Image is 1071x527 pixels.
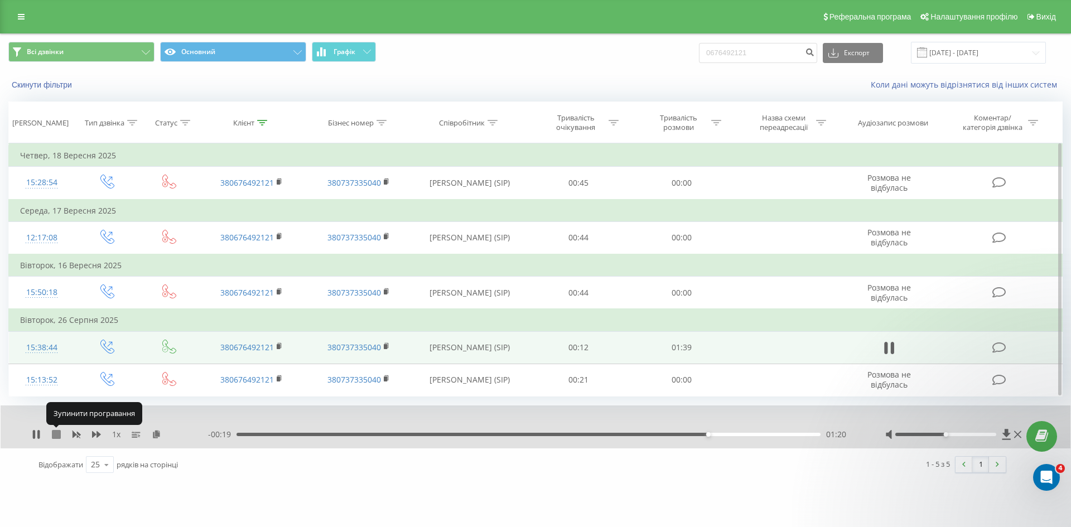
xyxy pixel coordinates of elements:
button: Графік [312,42,376,62]
div: Тривалість очікування [546,113,606,132]
td: 00:21 [527,364,630,396]
div: Коментар/категорія дзвінка [960,113,1025,132]
td: [PERSON_NAME] (SIP) [412,364,527,396]
a: 380737335040 [327,232,381,243]
iframe: Intercom live chat [1033,464,1060,491]
a: 380737335040 [327,177,381,188]
div: 12:17:08 [20,227,64,249]
td: Четвер, 18 Вересня 2025 [9,144,1063,167]
td: 00:00 [630,364,732,396]
button: Всі дзвінки [8,42,155,62]
span: Всі дзвінки [27,47,64,56]
span: Графік [334,48,355,56]
button: Експорт [823,43,883,63]
div: Бізнес номер [328,118,374,128]
span: 4 [1056,464,1065,473]
div: 15:38:44 [20,337,64,359]
td: 01:39 [630,331,732,364]
span: Розмова не відбулась [867,282,911,303]
div: 1 - 5 з 5 [926,458,950,470]
div: Accessibility label [706,432,711,437]
div: Тип дзвінка [85,118,124,128]
div: Аудіозапис розмови [858,118,928,128]
td: [PERSON_NAME] (SIP) [412,221,527,254]
td: 00:00 [630,167,732,200]
a: 380737335040 [327,374,381,385]
td: 00:00 [630,277,732,310]
span: Відображати [38,460,83,470]
td: [PERSON_NAME] (SIP) [412,331,527,364]
button: Основний [160,42,306,62]
td: [PERSON_NAME] (SIP) [412,167,527,200]
span: - 00:19 [208,429,237,440]
div: Зупинити програвання [46,402,142,424]
div: Статус [155,118,177,128]
div: Accessibility label [943,432,948,437]
td: 00:44 [527,221,630,254]
div: 15:50:18 [20,282,64,303]
div: Співробітник [439,118,485,128]
a: 380676492121 [220,342,274,352]
span: Розмова не відбулась [867,369,911,390]
a: Коли дані можуть відрізнятися вiд інших систем [871,79,1063,90]
td: Вівторок, 16 Вересня 2025 [9,254,1063,277]
span: Реферальна програма [829,12,911,21]
div: Клієнт [233,118,254,128]
span: Розмова не відбулась [867,227,911,248]
span: Вихід [1036,12,1056,21]
div: 15:13:52 [20,369,64,391]
td: 00:44 [527,277,630,310]
span: 01:20 [826,429,846,440]
td: 00:45 [527,167,630,200]
div: Тривалість розмови [649,113,708,132]
td: [PERSON_NAME] (SIP) [412,277,527,310]
input: Пошук за номером [699,43,817,63]
button: Скинути фільтри [8,80,78,90]
span: Розмова не відбулась [867,172,911,193]
a: 380676492121 [220,177,274,188]
div: [PERSON_NAME] [12,118,69,128]
td: 00:00 [630,221,732,254]
span: Налаштування профілю [930,12,1017,21]
span: рядків на сторінці [117,460,178,470]
td: 00:12 [527,331,630,364]
span: 1 x [112,429,120,440]
div: 15:28:54 [20,172,64,194]
td: Середа, 17 Вересня 2025 [9,200,1063,222]
td: Вівторок, 26 Серпня 2025 [9,309,1063,331]
a: 380737335040 [327,287,381,298]
a: 380737335040 [327,342,381,352]
a: 380676492121 [220,374,274,385]
a: 380676492121 [220,232,274,243]
div: Назва схеми переадресації [754,113,813,132]
div: 25 [91,459,100,470]
a: 1 [972,457,989,472]
a: 380676492121 [220,287,274,298]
